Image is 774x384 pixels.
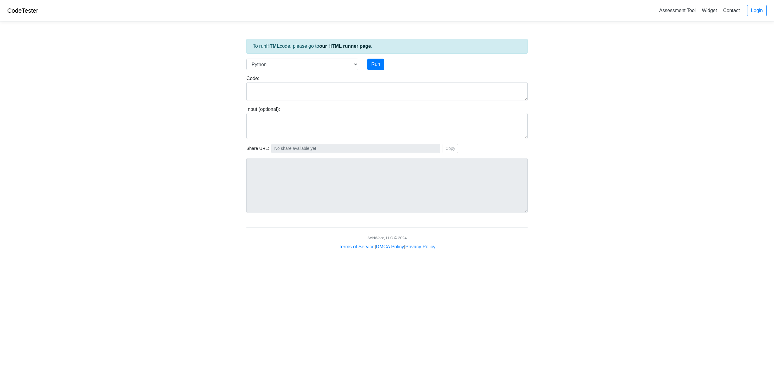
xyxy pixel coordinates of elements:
a: Privacy Policy [405,244,436,249]
a: Assessment Tool [657,5,698,15]
div: To run code, please go to . [246,39,528,54]
input: No share available yet [272,144,440,153]
a: Widget [699,5,719,15]
a: our HTML runner page [319,44,371,49]
div: Code: [242,75,532,101]
a: Contact [721,5,742,15]
strong: HTML [266,44,279,49]
div: AcidWorx, LLC © 2024 [367,235,407,241]
a: Terms of Service [339,244,375,249]
a: DMCA Policy [376,244,404,249]
button: Copy [443,144,458,153]
a: CodeTester [7,7,38,14]
div: Input (optional): [242,106,532,139]
span: Share URL: [246,145,269,152]
button: Run [367,59,384,70]
div: | | [339,243,435,250]
a: Login [747,5,767,16]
